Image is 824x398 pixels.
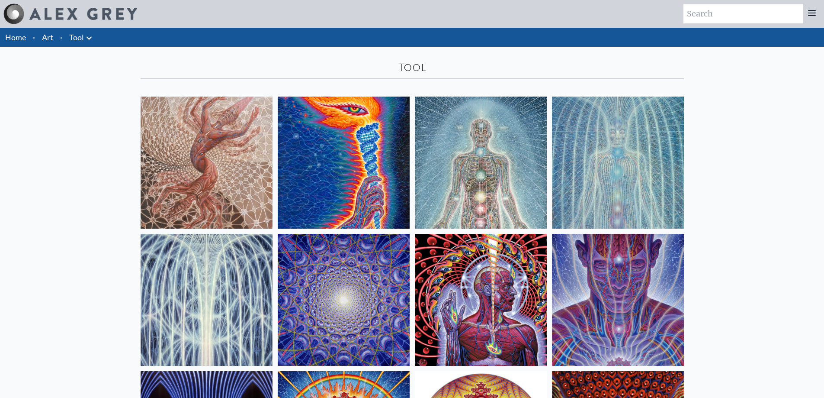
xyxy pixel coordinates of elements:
li: · [29,28,38,47]
img: Mystic Eye, 2018, Alex Grey [552,234,684,366]
div: Tool [141,61,684,74]
li: · [57,28,66,47]
a: Home [5,32,26,42]
a: Art [42,31,53,43]
input: Search [683,4,803,23]
a: Tool [69,31,84,43]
